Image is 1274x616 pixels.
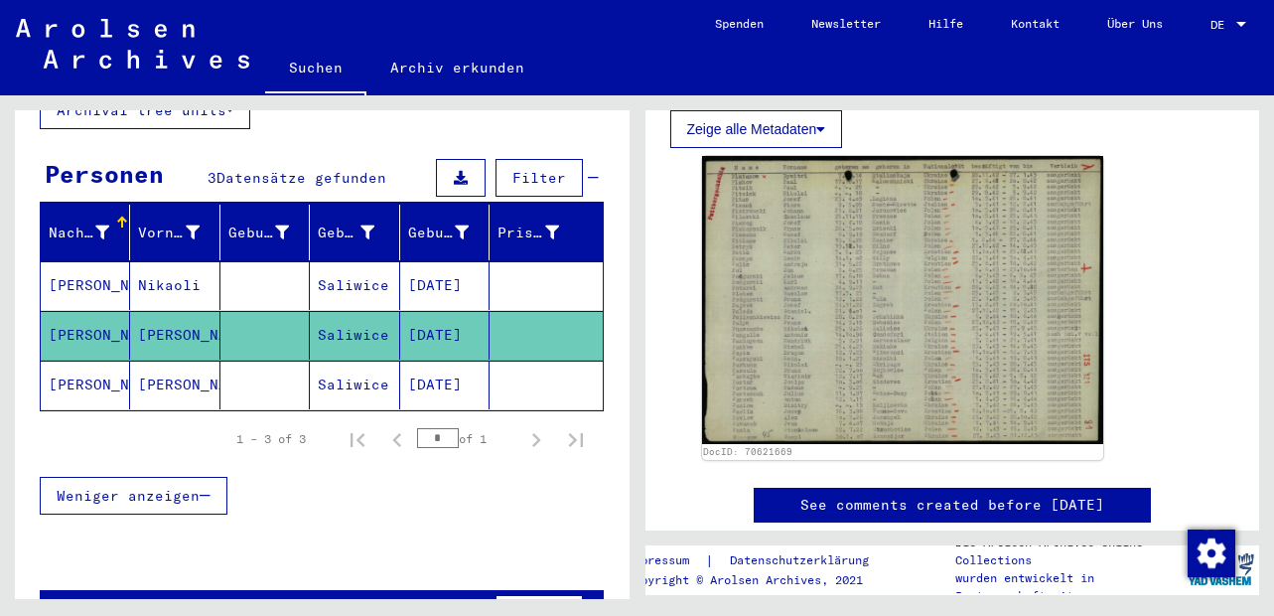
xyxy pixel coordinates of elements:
div: | [627,550,893,571]
mat-cell: [PERSON_NAME] [130,311,219,360]
div: Geburt‏ [318,223,373,243]
div: of 1 [417,429,516,448]
button: Weniger anzeigen [40,477,227,515]
mat-cell: Saliwice [310,261,399,310]
p: wurden entwickelt in Partnerschaft mit [955,569,1183,605]
div: Geburtsname [228,217,314,248]
mat-cell: [PERSON_NAME] [41,361,130,409]
button: Next page [516,419,556,459]
mat-cell: Nikaoli [130,261,219,310]
mat-header-cell: Prisoner # [490,205,602,260]
p: Copyright © Arolsen Archives, 2021 [627,571,893,589]
mat-cell: [DATE] [400,361,490,409]
button: Last page [556,419,596,459]
img: Arolsen_neg.svg [16,19,249,69]
div: Geburt‏ [318,217,398,248]
button: First page [338,419,377,459]
button: Previous page [377,419,417,459]
a: Archiv erkunden [366,44,548,91]
div: Nachname [49,217,134,248]
div: 1 – 3 of 3 [236,430,306,448]
mat-cell: [PERSON_NAME] [41,261,130,310]
img: Zustimmung ändern [1188,530,1235,577]
span: 3 [208,169,216,187]
div: Geburtsdatum [408,217,494,248]
a: Impressum [627,550,705,571]
a: Datenschutzerklärung [714,550,893,571]
div: Vorname [138,217,223,248]
mat-cell: [PERSON_NAME] [41,311,130,360]
mat-header-cell: Geburt‏ [310,205,399,260]
mat-cell: [DATE] [400,311,490,360]
mat-header-cell: Geburtsdatum [400,205,490,260]
div: Prisoner # [497,217,583,248]
a: Suchen [265,44,366,95]
div: Prisoner # [497,223,558,243]
mat-cell: [DATE] [400,261,490,310]
mat-cell: [PERSON_NAME] [130,361,219,409]
div: Nachname [49,223,109,243]
button: Filter [495,159,583,197]
mat-header-cell: Nachname [41,205,130,260]
img: 001.jpg [702,156,1104,443]
button: Zeige alle Metadaten [670,110,843,148]
a: See comments created before [DATE] [800,495,1104,516]
span: DE [1210,18,1232,32]
div: Vorname [138,223,199,243]
mat-cell: Saliwice [310,361,399,409]
div: Geburtsname [228,223,289,243]
img: yv_logo.png [1184,544,1258,594]
p: Die Arolsen Archives Online-Collections [955,534,1183,569]
mat-header-cell: Geburtsname [220,205,310,260]
div: Personen [45,156,164,192]
div: Geburtsdatum [408,223,469,243]
span: Filter [512,169,566,187]
span: Datensätze gefunden [216,169,386,187]
mat-cell: Saliwice [310,311,399,360]
span: Weniger anzeigen [57,487,200,505]
button: Archival tree units [40,91,250,129]
mat-header-cell: Vorname [130,205,219,260]
a: DocID: 70621669 [703,446,792,457]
